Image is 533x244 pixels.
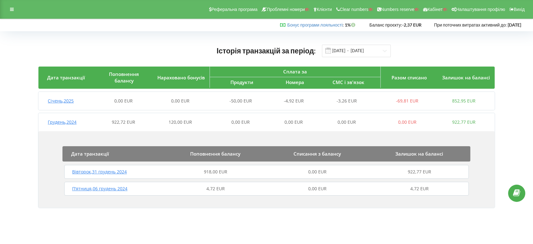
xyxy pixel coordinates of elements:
span: Сплата за [283,68,307,75]
span: Проблемні номери [267,7,305,12]
span: Дата транзакції [47,74,85,81]
span: Кабінет [427,7,443,12]
span: СМС і зв'язок [332,79,364,85]
span: Дата транзакції [71,151,109,157]
span: Продукти [230,79,253,85]
span: -3,26 EUR [337,98,357,104]
span: Нараховано бонусів [157,74,205,81]
span: Січень , 2025 [48,98,74,104]
span: 0,00 EUR [308,186,327,192]
strong: 1% [345,22,357,27]
span: : [287,22,344,27]
span: Вихід [514,7,525,12]
span: 852,95 EUR [452,98,476,104]
span: Баланс проєкту: [369,22,402,27]
span: 120,00 EUR [169,119,192,125]
span: 922,72 EUR [112,119,135,125]
span: Списання з балансу [294,151,341,157]
span: При поточних витратах активний до: [434,22,507,27]
span: 0,00 EUR [338,119,356,125]
span: 0,00 EUR [171,98,190,104]
span: 918,00 EUR [204,169,227,175]
span: Клієнти [317,7,332,12]
span: Залишок на балансі [395,151,443,157]
span: 4,72 EUR [410,186,428,192]
span: -69,81 EUR [396,98,418,104]
span: Clear numbers [340,7,368,12]
span: 922,77 EUR [452,119,476,125]
span: Numbers reserve [381,7,414,12]
a: Бонус програми лояльності [287,22,343,27]
span: 0,00 EUR [398,119,416,125]
span: 0,00 EUR [284,119,303,125]
span: Разом списано [391,74,427,81]
span: 0,00 EUR [231,119,250,125]
span: Історія транзакцій за період: [217,46,316,55]
span: 0,00 EUR [308,169,327,175]
span: Номера [286,79,304,85]
span: Поповнення балансу [190,151,240,157]
span: Вівторок , 31 грудень 2024 [72,169,127,175]
span: -4,92 EUR [284,98,304,104]
span: П’ятниця , 06 грудень 2024 [72,186,127,192]
strong: -2,37 EUR [402,22,422,27]
strong: [DATE] [508,22,521,27]
span: Реферальна програма [211,7,258,12]
span: 0,00 EUR [114,98,133,104]
span: Поповнення балансу [109,71,139,84]
span: 922,77 EUR [407,169,431,175]
span: Налаштування профілю [456,7,505,12]
span: 4,72 EUR [206,186,225,192]
span: Залишок на балансі [442,74,490,81]
span: -50,00 EUR [229,98,252,104]
span: Грудень , 2024 [48,119,76,125]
